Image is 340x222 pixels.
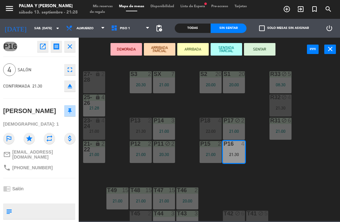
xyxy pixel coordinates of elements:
[195,211,198,216] div: 3
[211,43,242,56] button: SENTADA PARCIAL
[307,45,319,54] button: power_input
[241,141,245,147] div: 4
[200,83,222,87] div: 20:00
[280,4,294,14] span: RESERVAR MESA
[264,211,268,216] div: 5
[3,151,11,158] i: mail_outline
[171,71,175,77] div: 7
[64,64,76,75] button: fullscreen
[153,199,175,203] div: 21:00
[130,211,131,216] div: T45
[5,4,14,15] button: menu
[64,41,76,52] button: close
[269,129,292,133] div: 21:00
[218,141,222,147] div: 2
[116,5,147,8] span: Mapa de mesas
[211,24,246,33] div: Sin sentar
[224,71,224,77] div: S1
[259,25,265,31] span: check_box_outline_blank
[239,71,245,77] div: 20
[19,3,78,9] div: Palma y [PERSON_NAME]
[12,149,76,160] span: [EMAIL_ADDRESS][DOMAIN_NAME]
[12,165,53,170] span: [PHONE_NUMBER]
[235,211,240,216] i: block
[130,71,131,77] div: S3
[311,5,318,13] i: turned_in_not
[101,141,105,147] div: 2
[176,199,198,203] div: 20:00
[148,118,152,123] div: 2
[297,5,304,13] i: exit_to_app
[324,45,336,54] button: close
[24,133,35,144] i: star
[37,41,48,52] button: open_in_new
[83,106,105,110] div: 21:28
[244,43,275,56] button: SENTAR
[308,4,321,14] span: Reserva especial
[3,84,30,89] span: CONFIRMADA
[175,24,211,33] div: Todas
[325,5,332,13] i: search
[101,95,105,100] div: 4
[177,43,209,56] button: ARRIBADA
[288,95,292,100] div: 4
[171,141,175,147] div: 2
[224,141,224,147] div: P16
[281,95,287,100] i: block
[195,187,198,193] div: 2
[294,4,308,14] span: WALK IN
[153,129,175,133] div: 21:00
[120,27,130,30] span: Piso 1
[321,4,335,14] span: BUSCAR
[147,5,177,8] span: Disponibilidad
[208,5,231,8] span: Pre-acceso
[224,118,224,123] div: P17
[130,141,131,147] div: P12
[171,211,175,216] div: 3
[288,71,292,77] div: 5
[309,45,317,53] i: power_input
[288,118,292,123] div: 6
[155,24,163,32] span: pending_actions
[64,80,76,92] button: eject
[258,211,263,216] i: block
[235,118,240,123] i: block
[241,118,245,123] div: 2
[101,118,105,123] div: 4
[3,164,11,171] i: phone
[283,5,291,13] i: add_circle_outline
[3,149,76,160] a: mail_outline[EMAIL_ADDRESS][DOMAIN_NAME]
[130,187,131,193] div: T48
[3,185,11,192] i: chrome_reader_mode
[223,152,245,157] div: 21:30
[148,71,152,77] div: 2
[76,27,93,30] span: Almuerzo
[3,42,17,51] span: P16
[32,84,42,89] span: 21:30
[18,66,61,73] span: Salón
[259,25,309,31] label: Solo mesas sin asignar
[83,152,105,157] div: 21:00
[101,71,105,77] div: 2
[269,106,292,110] div: 21:30
[148,211,152,216] div: 2
[5,4,14,13] i: menu
[169,187,175,193] div: 15
[130,152,152,157] div: 21:00
[165,141,170,146] i: block
[3,119,76,130] div: [DEMOGRAPHIC_DATA]: 1
[153,152,175,157] div: 20:30
[130,118,131,123] div: P13
[223,83,245,87] div: 20:00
